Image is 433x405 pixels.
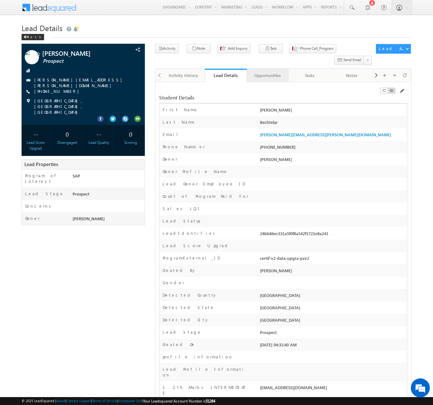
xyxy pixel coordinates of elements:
[258,267,407,276] div: [PERSON_NAME]
[22,34,47,39] a: Back
[23,140,48,151] div: Lead Score Upgrad
[159,95,322,100] div: Student Details
[73,216,105,221] span: [PERSON_NAME]
[294,72,325,79] div: Tasks
[163,292,217,298] label: Detected Country
[66,399,91,403] a: Contact Support
[206,399,215,403] span: 51284
[163,384,249,396] label: 12th Marks INTERMEDIATE
[163,193,249,199] label: Count of Program Paid For
[228,46,248,51] span: Add Inquiry
[163,169,228,174] label: Owner Profile Name
[247,69,289,82] a: Opportunities
[8,59,116,190] textarea: Type your message and hit 'Enter'
[343,57,361,63] span: Send Email
[334,56,364,65] button: Send Email
[258,317,407,326] div: [GEOGRAPHIC_DATA]
[187,44,210,53] button: Note
[163,119,196,125] label: Last Name
[55,128,80,140] div: 0
[260,132,391,137] a: [PERSON_NAME][EMAIL_ADDRESS][PERSON_NAME][DOMAIN_NAME]
[87,140,112,145] div: Lead Quality
[163,181,245,187] label: Lead Owner Employee ID
[22,34,44,40] div: Back
[163,156,178,162] label: Owner
[289,44,336,53] button: Phone Call_Program
[289,69,331,82] a: Tasks
[163,317,209,323] label: Detected City
[163,342,195,347] label: Created On
[118,399,142,403] a: Acceptable Use
[258,384,407,393] div: [EMAIL_ADDRESS][DOMAIN_NAME]
[43,58,119,64] span: Prospect
[376,44,411,54] button: Lead Actions
[217,44,250,53] button: Add Inquiry
[163,354,233,360] label: profile information
[118,140,143,145] div: Scoring
[379,46,406,51] div: Lead Actions
[104,3,119,18] div: Minimize live chat window
[163,305,215,310] label: Detected State
[163,280,184,286] label: Gender
[25,215,40,221] label: Owner
[163,144,205,150] label: Phone Number
[300,46,333,51] span: Phone Call_Program
[163,69,205,82] a: Activity History
[143,399,215,403] span: Your Leadsquared Account Number is
[33,33,107,42] div: Chat with us now
[24,161,58,167] span: Lead Properties
[71,173,145,182] div: SAP
[22,398,215,404] span: © 2025 LeadSquared | | | | |
[168,72,199,79] div: Activity History
[163,230,215,236] label: LeadIdentifier
[336,72,367,79] div: Notes
[259,44,283,53] button: Task
[25,191,64,196] label: Lead Stage
[42,50,118,56] span: [PERSON_NAME]
[34,88,82,95] span: [PHONE_NUMBER]
[252,72,283,79] div: Opportunities
[56,399,65,403] a: About
[92,399,117,403] a: Terms of Service
[163,132,183,137] label: Email
[163,366,249,378] label: Lead Profile Information
[23,128,48,140] div: --
[86,195,115,204] em: Start Chat
[163,243,230,248] label: Lead Score Upgrad
[260,157,292,162] span: [PERSON_NAME]
[163,255,220,261] label: ProgramExternal_ID
[11,33,27,42] img: d_60004797649_company_0_60004797649
[155,44,179,53] button: Activity
[163,206,201,211] label: Sales LQI
[163,329,202,335] label: Lead Stage
[258,144,407,153] div: [PHONE_NUMBER]
[71,191,145,200] div: Prospect
[331,69,372,82] a: Notes
[163,267,196,273] label: Created By
[34,77,125,88] a: [PERSON_NAME][EMAIL_ADDRESS][PERSON_NAME][DOMAIN_NAME]
[25,203,53,209] label: Concerns
[163,107,198,113] label: First Name
[258,329,407,338] div: Prospect
[258,292,407,301] div: [GEOGRAPHIC_DATA]
[163,218,203,224] label: Lead Status
[210,72,242,78] div: Lead Details
[258,342,407,350] div: [DATE] 04:31:40 AM
[258,305,407,313] div: [GEOGRAPHIC_DATA]
[258,107,407,116] div: [PERSON_NAME]
[25,50,39,67] img: Profile photo
[258,230,407,239] div: 24bb86ec331a5f0f8a542f1721e8a241
[258,255,407,264] div: certif-v2-data-upgra-psv2
[118,128,143,140] div: 0
[55,140,80,145] div: Disengaged
[34,98,133,115] span: [GEOGRAPHIC_DATA], [GEOGRAPHIC_DATA], [GEOGRAPHIC_DATA]
[22,23,62,33] span: Lead Details
[205,69,247,82] a: Lead Details
[258,119,407,128] div: Bechtelar
[87,128,112,140] div: --
[25,173,66,184] label: Program of Interest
